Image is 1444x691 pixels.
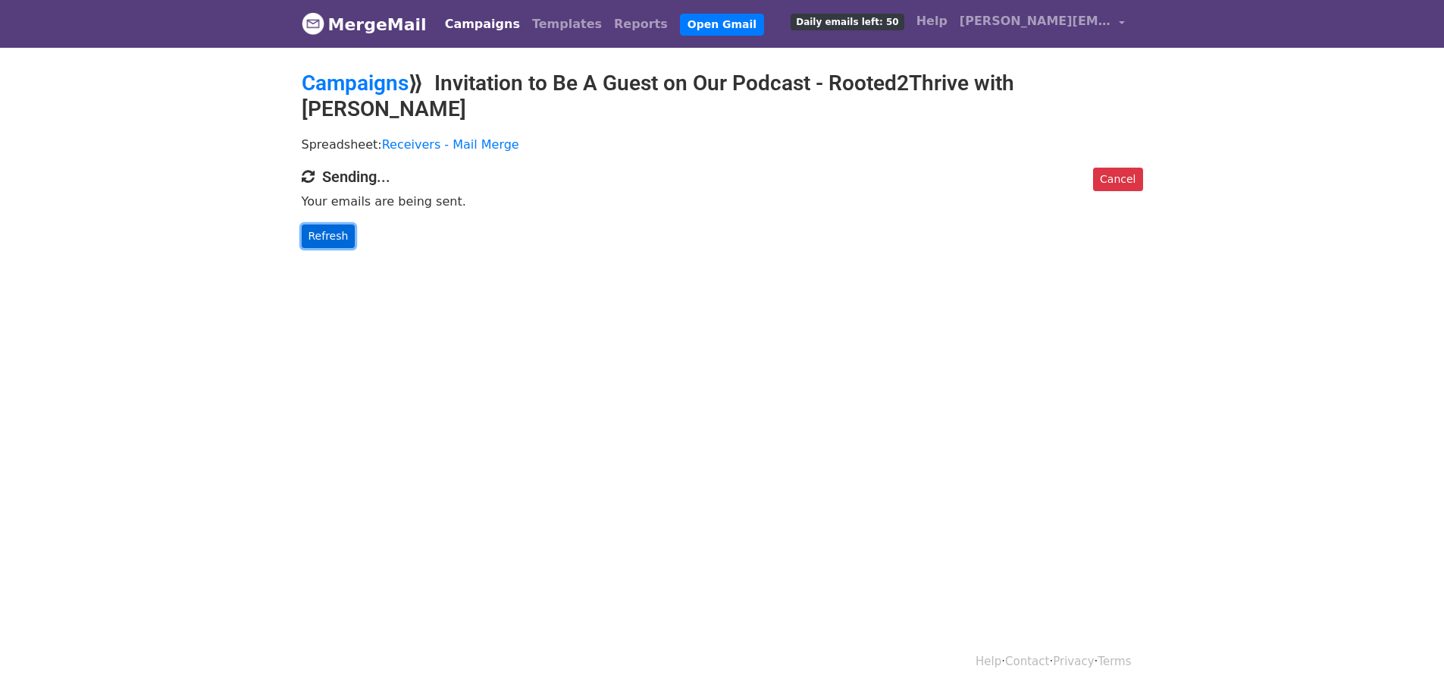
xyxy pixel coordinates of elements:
a: Daily emails left: 50 [785,6,910,36]
iframe: Chat Widget [1368,618,1444,691]
a: Campaigns [439,9,526,39]
a: Help [910,6,954,36]
a: Open Gmail [680,14,764,36]
h2: ⟫ Invitation to Be A Guest on Our Podcast - Rooted2Thrive with [PERSON_NAME] [302,71,1143,121]
a: Campaigns [302,71,409,96]
a: Help [976,655,1001,668]
p: Spreadsheet: [302,137,1143,152]
a: Refresh [302,225,356,248]
h4: Sending... [302,168,1143,186]
a: Privacy [1053,655,1094,668]
a: [PERSON_NAME][EMAIL_ADDRESS][DOMAIN_NAME] [954,6,1131,42]
a: Terms [1098,655,1131,668]
p: Your emails are being sent. [302,193,1143,209]
span: [PERSON_NAME][EMAIL_ADDRESS][DOMAIN_NAME] [960,12,1111,30]
span: Daily emails left: 50 [791,14,904,30]
a: Contact [1005,655,1049,668]
a: Reports [608,9,674,39]
a: Cancel [1093,168,1142,191]
img: MergeMail logo [302,12,324,35]
a: MergeMail [302,8,427,40]
a: Templates [526,9,608,39]
a: Receivers - Mail Merge [382,137,519,152]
